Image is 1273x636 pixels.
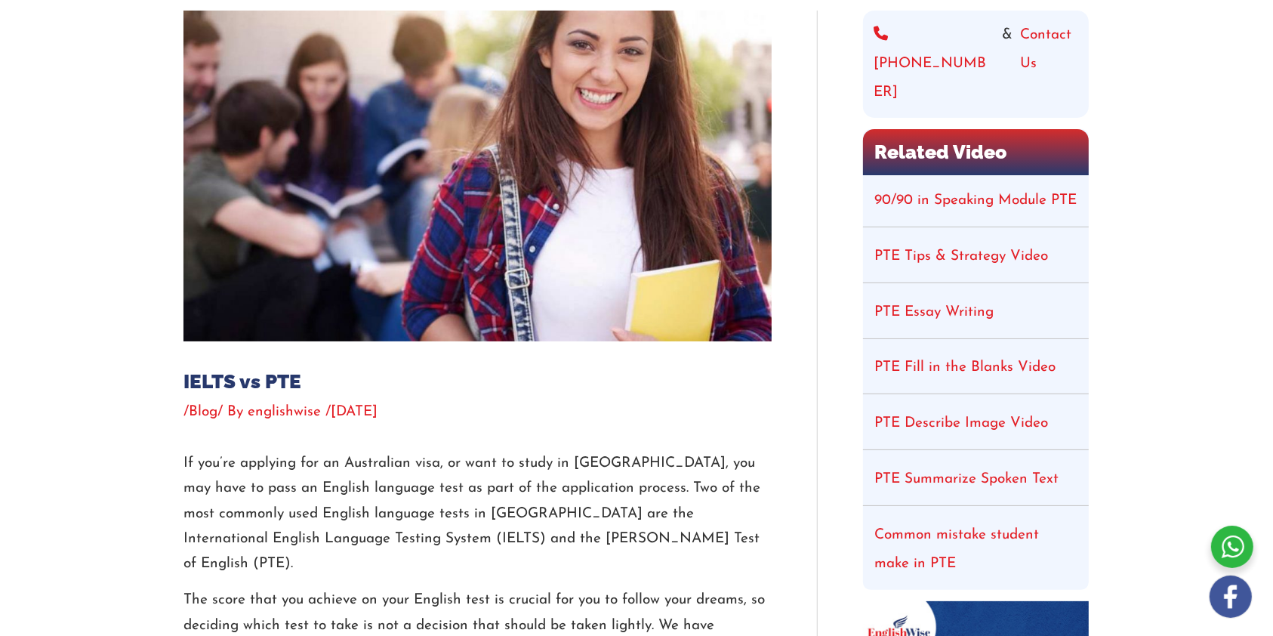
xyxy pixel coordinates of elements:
a: PTE Tips & Strategy Video [874,249,1048,264]
div: / / By / [183,402,772,423]
a: Common mistake student make in PTE [874,528,1039,571]
div: & [874,21,1078,107]
a: PTE Describe Image Video [874,416,1048,431]
a: PTE Fill in the Blanks Video [874,360,1056,375]
span: englishwise [248,405,321,419]
a: Contact Us [1020,21,1078,107]
a: PTE Essay Writing [874,305,994,320]
img: IELTS vs PTE [183,11,772,341]
a: Blog [189,405,217,419]
a: englishwise [248,405,325,419]
a: PTE Summarize Spoken Text [874,472,1059,486]
span: [DATE] [331,405,378,419]
p: If you’re applying for an Australian visa, or want to study in [GEOGRAPHIC_DATA], you may have to... [183,451,772,576]
a: 90/90 in Speaking Module PTE [874,193,1077,208]
a: [PHONE_NUMBER] [874,21,994,107]
h2: Related Video [863,129,1089,175]
h1: IELTS vs PTE [183,370,772,394]
img: white-facebook.png [1210,576,1252,618]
